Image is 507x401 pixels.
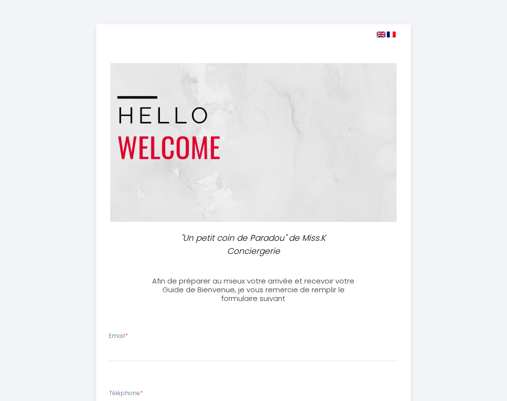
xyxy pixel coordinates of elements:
label: Email [109,332,128,341]
h3: Afin de préparer au mieux votre arrivée et recevoir votre Guide de Bienvenue, je vous remercie de... [151,277,356,303]
img: en.png [377,32,385,37]
label: Téléphone [109,389,143,398]
p: "Un petit coin de Paradou" de Miss.K Conciergerie [156,232,352,257]
img: fr.png [387,32,396,37]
